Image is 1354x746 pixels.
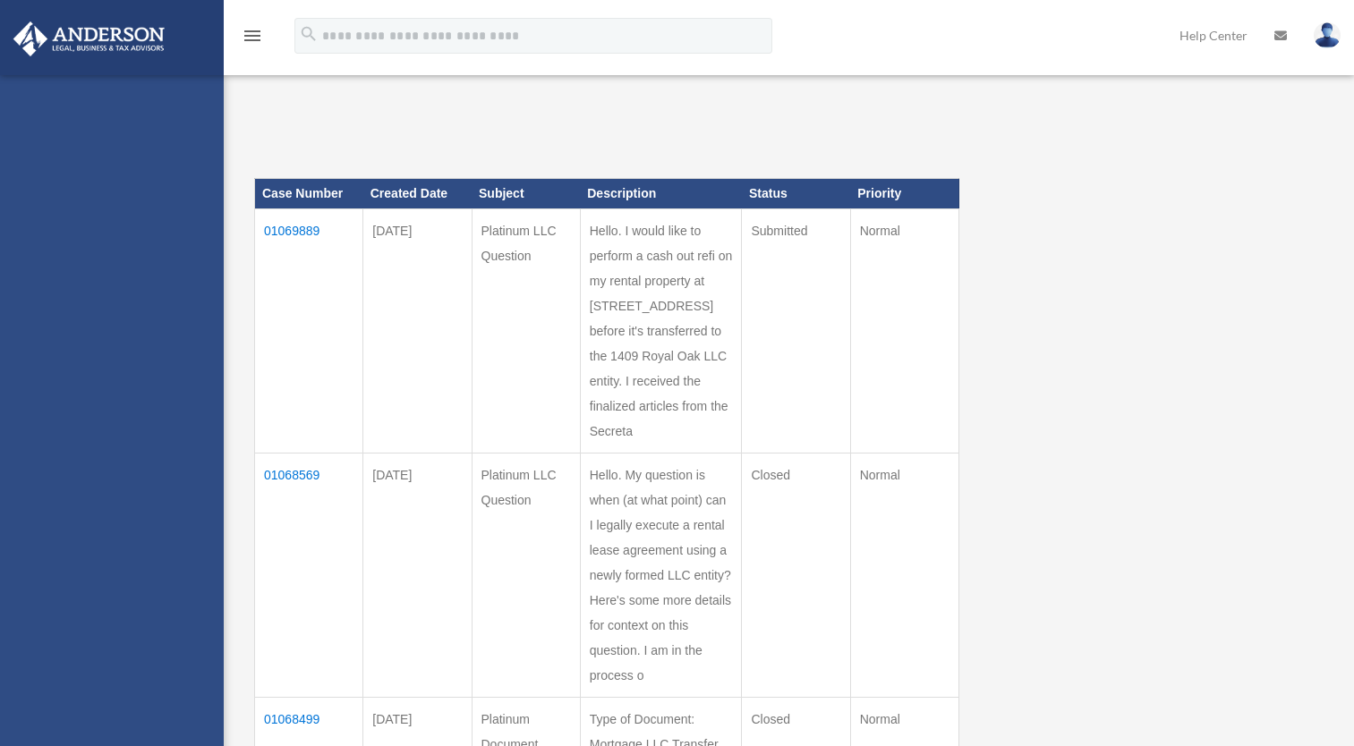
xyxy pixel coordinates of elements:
td: Platinum LLC Question [472,208,580,453]
th: Subject [472,179,580,209]
i: menu [242,25,263,47]
td: Hello. My question is when (at what point) can I legally execute a rental lease agreement using a... [580,453,742,697]
img: User Pic [1314,22,1341,48]
td: Submitted [742,208,850,453]
td: Closed [742,453,850,697]
td: [DATE] [363,453,472,697]
td: [DATE] [363,208,472,453]
i: search [299,24,319,44]
a: menu [242,31,263,47]
td: Normal [850,453,958,697]
td: Platinum LLC Question [472,453,580,697]
th: Case Number [255,179,363,209]
td: 01068569 [255,453,363,697]
img: Anderson Advisors Platinum Portal [8,21,170,56]
th: Description [580,179,742,209]
td: Hello. I would like to perform a cash out refi on my rental property at [STREET_ADDRESS] before i... [580,208,742,453]
td: Normal [850,208,958,453]
th: Priority [850,179,958,209]
th: Status [742,179,850,209]
td: 01069889 [255,208,363,453]
th: Created Date [363,179,472,209]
